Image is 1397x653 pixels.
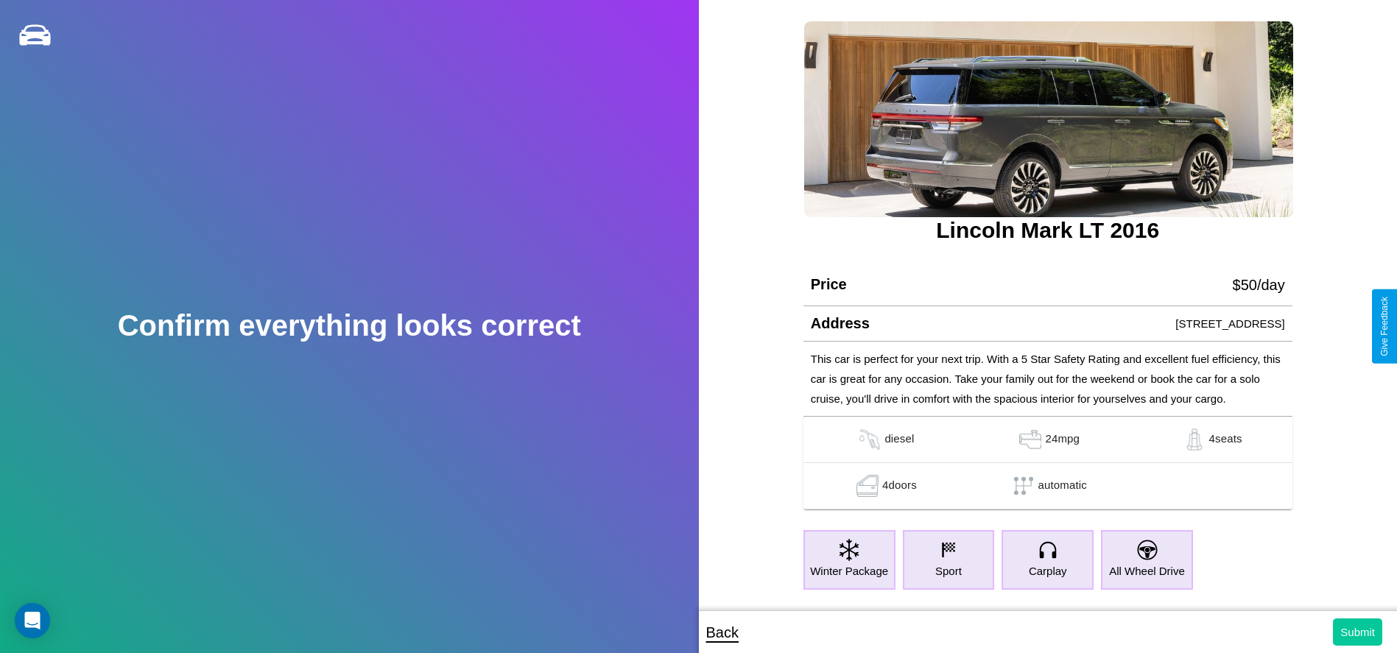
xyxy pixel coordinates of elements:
p: $ 50 /day [1233,272,1285,298]
p: [STREET_ADDRESS] [1175,314,1284,333]
p: 4 doors [882,475,917,497]
div: Give Feedback [1379,297,1390,356]
img: gas [1016,428,1045,451]
button: Submit [1333,618,1382,646]
p: Winter Package [810,561,888,581]
p: automatic [1038,475,1087,497]
h4: Address [811,315,870,332]
h2: Confirm everything looks correct [118,309,581,342]
p: 4 seats [1209,428,1242,451]
p: Carplay [1029,561,1067,581]
div: Open Intercom Messenger [15,603,50,638]
p: 24 mpg [1045,428,1080,451]
p: Back [706,619,739,646]
table: simple table [803,417,1292,509]
img: gas [853,475,882,497]
img: gas [855,428,884,451]
p: Sport [935,561,962,581]
img: gas [1180,428,1209,451]
p: All Wheel Drive [1109,561,1185,581]
p: This car is perfect for your next trip. With a 5 Star Safety Rating and excellent fuel efficiency... [811,349,1285,409]
p: diesel [884,428,914,451]
h3: Lincoln Mark LT 2016 [803,218,1292,243]
h4: Price [811,276,847,293]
